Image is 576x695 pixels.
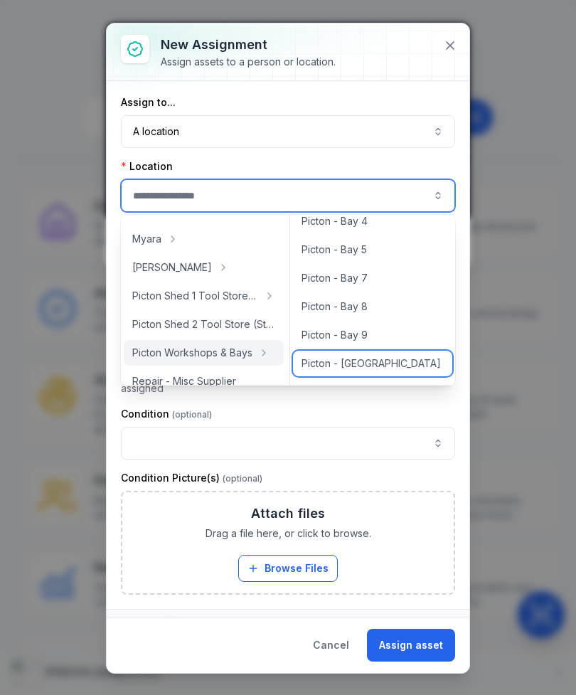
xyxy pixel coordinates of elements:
[302,243,367,257] span: Picton - Bay 5
[132,260,212,275] span: [PERSON_NAME]
[121,115,455,148] button: A location
[302,328,368,342] span: Picton - Bay 9
[302,356,441,371] span: Picton - [GEOGRAPHIC_DATA]
[161,615,176,632] div: 1
[302,299,368,314] span: Picton - Bay 8
[161,35,336,55] h3: New assignment
[132,374,236,388] span: Repair - Misc Supplier
[302,214,368,228] span: Picton - Bay 4
[302,385,441,399] span: Picton - [GEOGRAPHIC_DATA]
[121,95,176,110] label: Assign to...
[121,615,176,632] span: Assets
[161,55,336,69] div: Assign assets to a person or location.
[121,159,173,174] label: Location
[132,346,252,360] span: Picton Workshops & Bays
[238,555,338,582] button: Browse Files
[132,289,258,303] span: Picton Shed 1 Tool Store (Storage)
[301,629,361,662] button: Cancel
[121,407,212,421] label: Condition
[121,471,262,485] label: Condition Picture(s)
[302,271,368,285] span: Picton - Bay 7
[367,629,455,662] button: Assign asset
[206,526,371,541] span: Drag a file here, or click to browse.
[132,232,161,246] span: Myara
[107,610,469,638] button: Assets1
[251,504,325,524] h3: Attach files
[132,317,275,331] span: Picton Shed 2 Tool Store (Storage)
